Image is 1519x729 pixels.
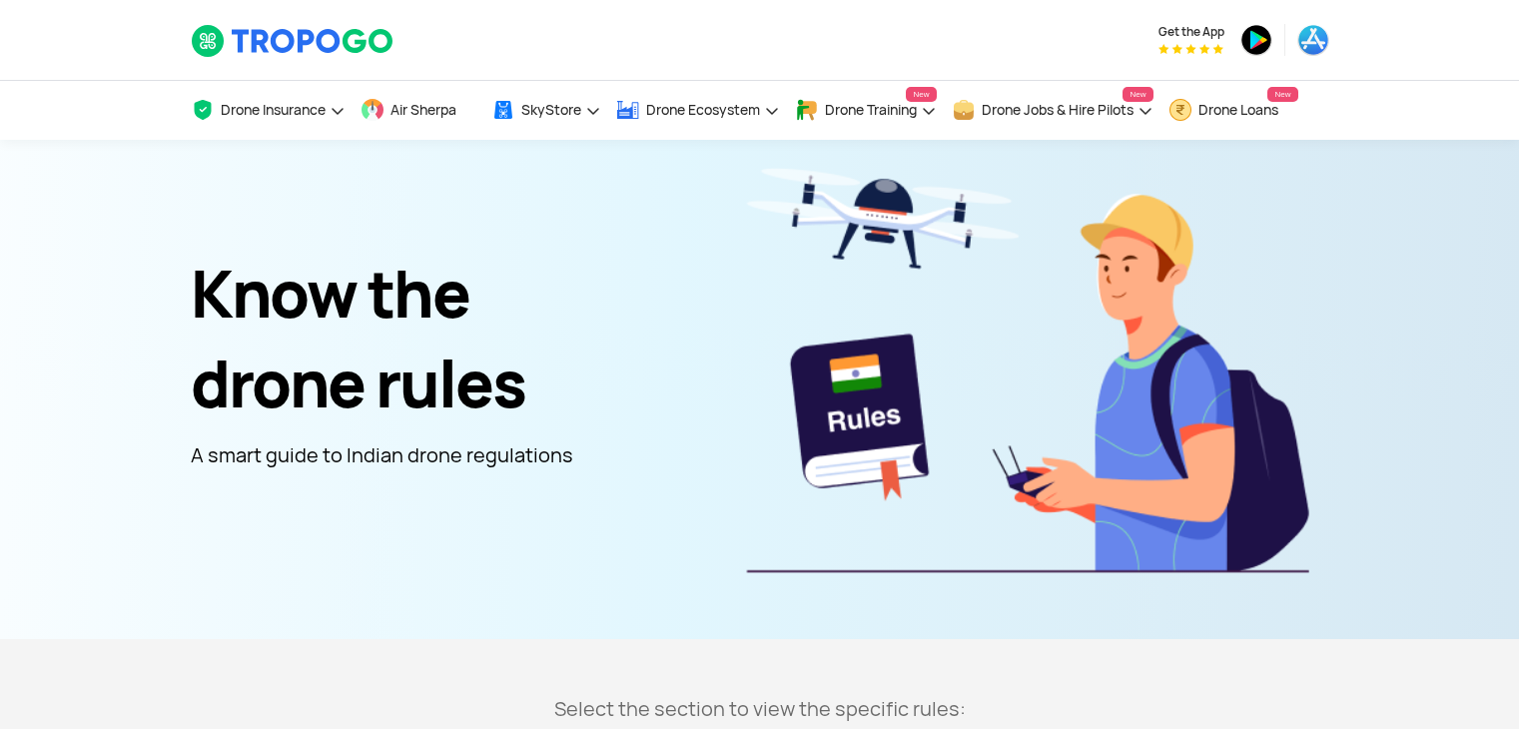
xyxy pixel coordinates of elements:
[616,81,780,140] a: Drone Ecosystem
[491,81,601,140] a: SkyStore
[646,102,760,118] span: Drone Ecosystem
[521,102,581,118] span: SkyStore
[1267,87,1297,102] span: New
[1123,87,1152,102] span: New
[906,87,936,102] span: New
[952,81,1153,140] a: Drone Jobs & Hire PilotsNew
[191,81,346,140] a: Drone Insurance
[1297,24,1329,56] img: ic_appstore.png
[1198,102,1278,118] span: Drone Loans
[1158,44,1223,54] img: App Raking
[1240,24,1272,56] img: ic_playstore.png
[982,102,1134,118] span: Drone Jobs & Hire Pilots
[191,24,395,58] img: TropoGo Logo
[191,439,573,471] p: A smart guide to Indian drone regulations
[1168,81,1298,140] a: Drone LoansNew
[1158,24,1224,40] span: Get the App
[221,102,326,118] span: Drone Insurance
[390,102,456,118] span: Air Sherpa
[795,81,937,140] a: Drone TrainingNew
[361,81,476,140] a: Air Sherpa
[191,250,573,429] h1: Know the drone rules
[825,102,917,118] span: Drone Training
